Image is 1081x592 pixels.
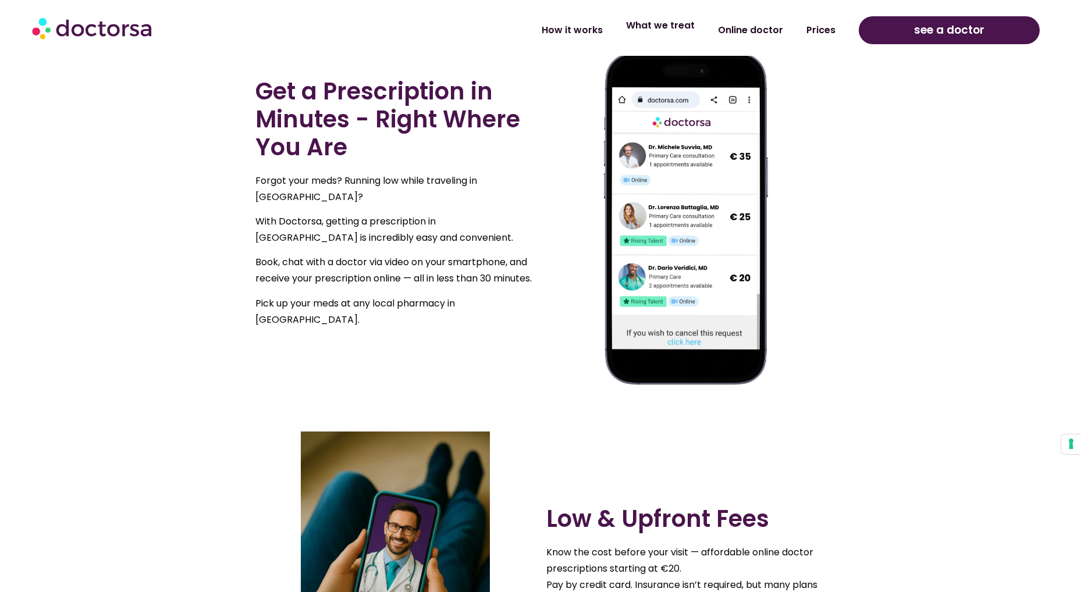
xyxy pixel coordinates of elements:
[706,17,795,44] a: Online doctor
[530,17,614,44] a: How it works
[614,12,706,39] a: What we treat
[592,52,780,384] img: Doctors online in Valencia
[255,254,535,287] p: Book, chat with a doctor via video on your smartphone, and receive your prescription online — all...
[914,21,984,40] span: see a doctor
[280,17,847,44] nav: Menu
[255,77,535,161] h2: Get a Prescription in Minutes - Right Where You Are
[255,173,535,205] p: Forgot your meds? Running low while traveling in [GEOGRAPHIC_DATA]?
[546,505,826,533] h2: Low & Upfront Fees
[859,16,1040,44] a: see a doctor
[255,295,535,328] p: Pick up your meds at any local pharmacy in [GEOGRAPHIC_DATA].
[1061,434,1081,454] button: Your consent preferences for tracking technologies
[255,213,535,246] p: With Doctorsa, getting a prescription in [GEOGRAPHIC_DATA] is incredibly easy and convenient.
[795,17,847,44] a: Prices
